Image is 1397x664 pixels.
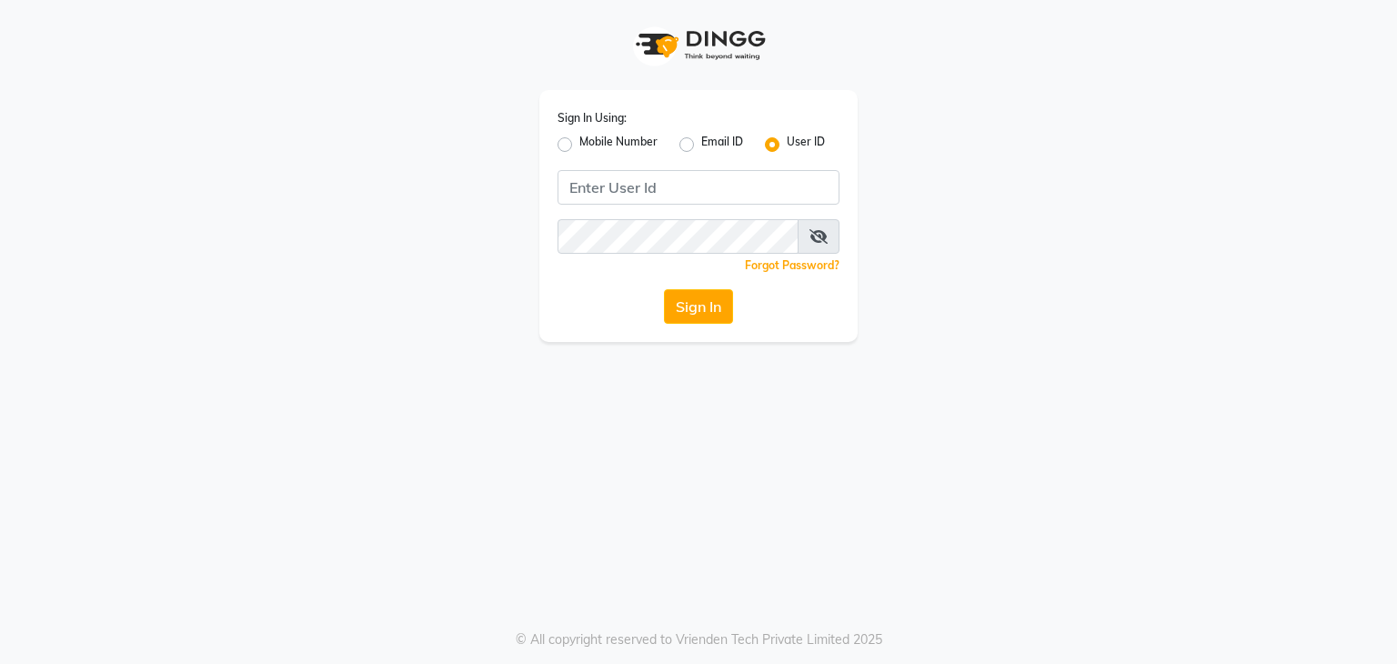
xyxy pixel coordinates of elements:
[558,219,799,254] input: Username
[626,18,771,72] img: logo1.svg
[558,170,839,205] input: Username
[558,110,627,126] label: Sign In Using:
[701,134,743,156] label: Email ID
[579,134,658,156] label: Mobile Number
[787,134,825,156] label: User ID
[664,289,733,324] button: Sign In
[745,258,839,272] a: Forgot Password?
